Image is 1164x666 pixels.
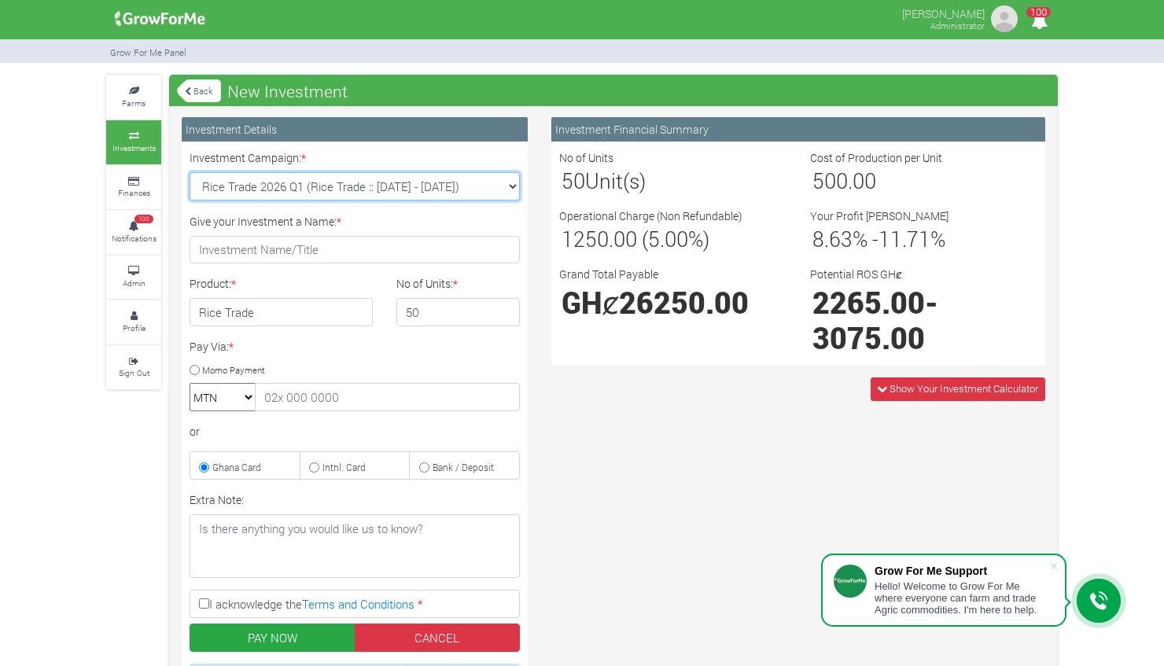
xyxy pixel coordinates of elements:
[559,208,742,224] label: Operational Charge (Non Refundable)
[199,462,209,473] input: Ghana Card
[812,225,853,252] span: 8.63
[182,117,528,142] div: Investment Details
[562,168,784,193] h3: Unit(s)
[202,363,265,375] small: Momo Payment
[190,491,244,508] label: Extra Note:
[109,3,211,35] img: growforme image
[190,590,520,618] label: I acknowledge the
[190,423,520,440] div: or
[190,149,306,166] label: Investment Campaign:
[875,580,1049,616] div: Hello! Welcome to Grow For Me where everyone can farm and trade Agric commodities. I'm here to help.
[118,187,150,198] small: Finances
[619,283,749,322] span: 26250.00
[396,275,458,292] label: No of Units:
[562,167,585,194] span: 50
[1024,3,1055,39] i: Notifications
[122,98,145,109] small: Farms
[551,117,1045,142] div: Investment Financial Summary
[562,285,784,320] h1: GHȼ
[1026,7,1051,17] span: 100
[890,381,1038,396] span: Show Your Investment Calculator
[190,213,341,230] label: Give your Investment a Name:
[190,275,236,292] label: Product:
[812,285,1035,355] h1: -
[106,256,161,299] a: Admin
[106,120,161,164] a: Investments
[902,3,985,22] p: [PERSON_NAME]
[879,225,930,252] span: 11.71
[177,78,221,104] a: Back
[810,149,942,166] label: Cost of Production per Unit
[1024,15,1055,30] a: 100
[106,75,161,119] a: Farms
[190,624,355,652] button: PAY NOW
[255,383,520,411] input: 02x 000 0000
[559,149,613,166] label: No of Units
[810,266,902,282] label: Potential ROS GHȼ
[119,367,149,378] small: Sign Out
[302,596,414,612] a: Terms and Conditions
[112,233,157,244] small: Notifications
[559,266,658,282] label: Grand Total Payable
[106,346,161,389] a: Sign Out
[309,462,319,473] input: Intnl. Card
[199,598,209,609] input: I acknowledge theTerms and Conditions *
[989,3,1020,35] img: growforme image
[810,208,949,224] label: Your Profit [PERSON_NAME]
[812,226,1035,252] h3: % - %
[110,46,186,58] small: Grow For Me Panel
[190,365,200,375] input: Momo Payment
[106,211,161,254] a: 100 Notifications
[123,278,145,289] small: Admin
[134,215,153,224] span: 100
[322,461,366,473] small: Intnl. Card
[212,461,261,473] small: Ghana Card
[433,461,494,473] small: Bank / Deposit
[875,565,1049,577] div: Grow For Me Support
[123,322,145,333] small: Profile
[190,236,520,264] input: Investment Name/Title
[812,318,925,357] span: 3075.00
[190,338,234,355] label: Pay Via:
[106,300,161,344] a: Profile
[190,298,373,326] h4: Rice Trade
[419,462,429,473] input: Bank / Deposit
[812,283,925,322] span: 2265.00
[562,225,709,252] span: 1250.00 (5.00%)
[812,167,876,194] span: 500.00
[106,166,161,209] a: Finances
[355,624,521,652] a: CANCEL
[930,20,985,31] small: Administrator
[112,142,156,153] small: Investments
[223,75,352,107] span: New Investment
